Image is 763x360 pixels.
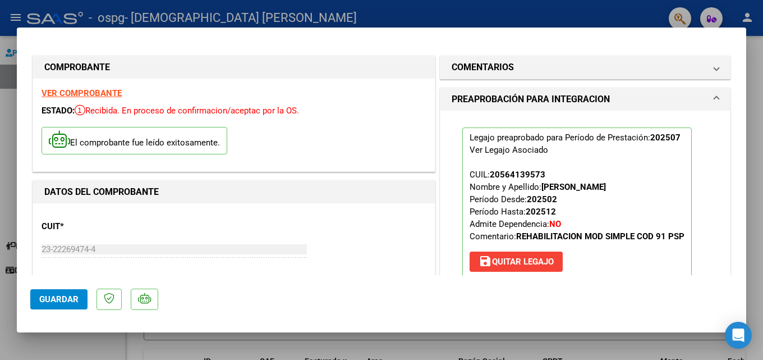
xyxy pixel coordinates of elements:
[470,170,684,241] span: CUIL: Nombre y Apellido: Período Desde: Período Hasta: Admite Dependencia:
[479,254,492,268] mat-icon: save
[650,133,681,143] strong: 202507
[452,93,610,106] h1: PREAPROBACIÓN PARA INTEGRACION
[516,231,684,241] strong: REHABILITACION MOD SIMPLE COD 91 PSP
[39,294,79,304] span: Guardar
[44,62,110,72] strong: COMPROBANTE
[470,144,548,156] div: Ver Legajo Asociado
[440,56,730,79] mat-expansion-panel-header: COMENTARIOS
[527,194,557,204] strong: 202502
[490,168,545,181] div: 20564139573
[452,61,514,74] h1: COMENTARIOS
[549,219,561,229] strong: NO
[541,182,606,192] strong: [PERSON_NAME]
[42,127,227,154] p: El comprobante fue leído exitosamente.
[440,111,730,303] div: PREAPROBACIÓN PARA INTEGRACION
[44,186,159,197] strong: DATOS DEL COMPROBANTE
[42,220,157,233] p: CUIT
[470,252,563,272] button: Quitar Legajo
[440,88,730,111] mat-expansion-panel-header: PREAPROBACIÓN PARA INTEGRACION
[462,127,692,277] p: Legajo preaprobado para Período de Prestación:
[479,257,554,267] span: Quitar Legajo
[470,231,684,241] span: Comentario:
[30,289,88,309] button: Guardar
[42,88,122,98] a: VER COMPROBANTE
[725,322,752,349] div: Open Intercom Messenger
[75,106,299,116] span: Recibida. En proceso de confirmacion/aceptac por la OS.
[526,207,556,217] strong: 202512
[42,106,75,116] span: ESTADO:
